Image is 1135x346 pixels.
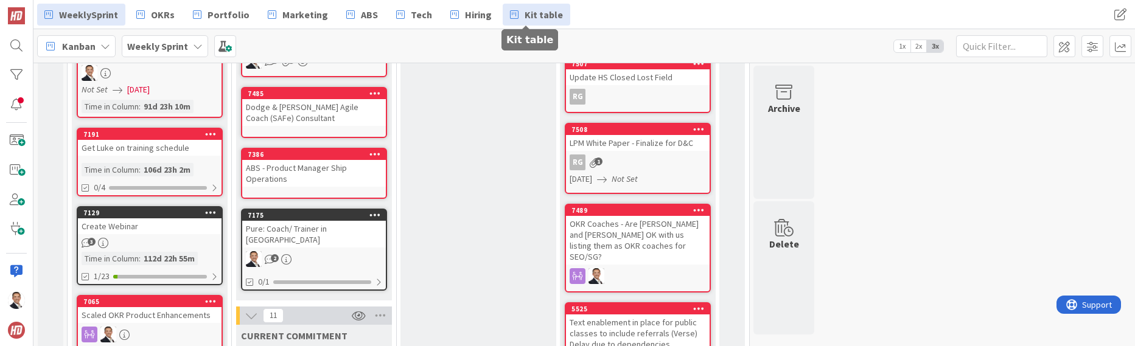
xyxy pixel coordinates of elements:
[127,40,188,52] b: Weekly Sprint
[571,206,710,215] div: 7489
[129,4,182,26] a: OKRs
[94,181,105,194] span: 0/4
[82,163,139,176] div: Time in Column
[208,7,250,22] span: Portfolio
[242,149,386,187] div: 7386ABS - Product Manager Ship Operations
[82,100,139,113] div: Time in Column
[956,35,1047,57] input: Quick Filter...
[570,154,585,170] div: RG
[525,7,563,22] span: Kit table
[566,205,710,216] div: 7489
[566,268,710,284] div: SL
[78,129,222,156] div: 7191Get Luke on training schedule
[83,209,222,217] div: 7129
[588,268,604,284] img: SL
[8,322,25,339] img: avatar
[263,308,284,323] span: 11
[78,140,222,156] div: Get Luke on training schedule
[566,69,710,85] div: Update HS Closed Lost Field
[242,160,386,187] div: ABS - Product Manager Ship Operations
[768,101,800,116] div: Archive
[570,89,585,105] div: RG
[566,154,710,170] div: RG
[339,4,385,26] a: ABS
[566,58,710,85] div: 7507Update HS Closed Lost Field
[59,7,118,22] span: WeeklySprint
[242,210,386,221] div: 7175
[82,252,139,265] div: Time in Column
[83,130,222,139] div: 7191
[242,221,386,247] div: Pure: Coach/ Trainer in [GEOGRAPHIC_DATA]
[88,238,96,246] span: 3
[566,216,710,265] div: OKR Coaches - Are [PERSON_NAME] and [PERSON_NAME] OK with us listing them as OKR coaches for SEO/SG?
[411,7,432,22] span: Tech
[139,252,141,265] span: :
[83,297,222,306] div: 7065
[271,254,279,262] span: 2
[361,7,378,22] span: ABS
[260,4,335,26] a: Marketing
[248,211,386,220] div: 7175
[248,150,386,159] div: 7386
[62,39,96,54] span: Kanban
[141,252,198,265] div: 112d 22h 55m
[151,7,175,22] span: OKRs
[566,124,710,135] div: 7508
[910,40,927,52] span: 2x
[927,40,943,52] span: 3x
[78,65,222,81] div: SL
[141,100,194,113] div: 91d 23h 10m
[139,100,141,113] span: :
[78,129,222,140] div: 7191
[242,99,386,126] div: Dodge & [PERSON_NAME] Agile Coach (SAFe) Consultant
[82,84,108,95] i: Not Set
[139,163,141,176] span: :
[258,275,270,288] span: 0/1
[78,207,222,234] div: 7129Create Webinar
[100,327,116,342] img: SL
[78,207,222,218] div: 7129
[248,89,386,98] div: 7485
[894,40,910,52] span: 1x
[82,65,97,81] img: SL
[571,305,710,313] div: 5525
[506,34,553,46] h5: Kit table
[242,88,386,99] div: 7485
[37,4,125,26] a: WeeklySprint
[241,330,347,342] span: CURRENT COMMITMENT
[566,135,710,151] div: LPM White Paper - Finalize for D&C
[566,58,710,69] div: 7507
[566,303,710,314] div: 5525
[246,251,262,267] img: SL
[465,7,492,22] span: Hiring
[566,89,710,105] div: RG
[595,157,602,165] span: 1
[571,125,710,134] div: 7508
[389,4,439,26] a: Tech
[571,60,710,68] div: 7507
[242,149,386,160] div: 7386
[78,327,222,342] div: SL
[242,210,386,247] div: 7175Pure: Coach/ Trainer in [GEOGRAPHIC_DATA]
[769,237,799,251] div: Delete
[78,296,222,307] div: 7065
[242,88,386,126] div: 7485Dodge & [PERSON_NAME] Agile Coach (SAFe) Consultant
[8,292,25,309] img: SL
[570,173,592,185] span: [DATE]
[141,163,194,176] div: 106d 23h 2m
[127,83,150,96] span: [DATE]
[612,173,638,184] i: Not Set
[566,205,710,265] div: 7489OKR Coaches - Are [PERSON_NAME] and [PERSON_NAME] OK with us listing them as OKR coaches for ...
[282,7,328,22] span: Marketing
[566,124,710,151] div: 7508LPM White Paper - Finalize for D&C
[443,4,499,26] a: Hiring
[8,7,25,24] img: Visit kanbanzone.com
[94,270,110,283] span: 1/23
[78,296,222,323] div: 7065Scaled OKR Product Enhancements
[78,218,222,234] div: Create Webinar
[503,4,570,26] a: Kit table
[186,4,257,26] a: Portfolio
[78,307,222,323] div: Scaled OKR Product Enhancements
[242,251,386,267] div: SL
[26,2,55,16] span: Support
